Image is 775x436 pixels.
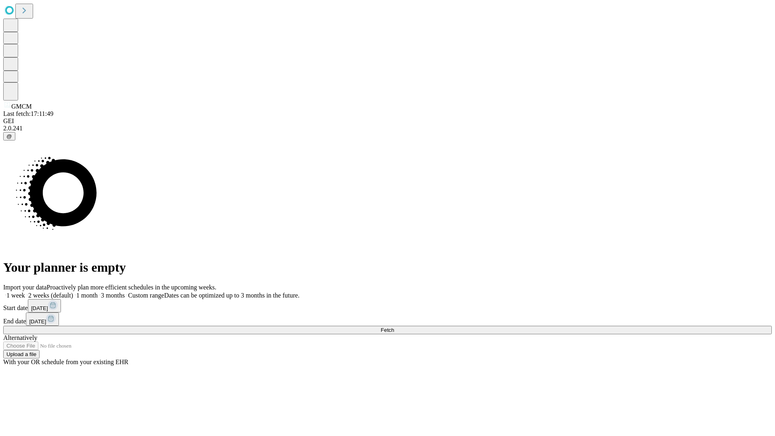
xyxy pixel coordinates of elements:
[26,312,59,326] button: [DATE]
[76,292,98,299] span: 1 month
[6,133,12,139] span: @
[31,305,48,311] span: [DATE]
[164,292,300,299] span: Dates can be optimized up to 3 months in the future.
[3,117,772,125] div: GEI
[3,299,772,312] div: Start date
[3,284,47,291] span: Import your data
[128,292,164,299] span: Custom range
[28,292,73,299] span: 2 weeks (default)
[11,103,32,110] span: GMCM
[3,326,772,334] button: Fetch
[47,284,216,291] span: Proactively plan more efficient schedules in the upcoming weeks.
[6,292,25,299] span: 1 week
[3,132,15,140] button: @
[3,350,40,358] button: Upload a file
[28,299,61,312] button: [DATE]
[3,312,772,326] div: End date
[101,292,125,299] span: 3 months
[381,327,394,333] span: Fetch
[3,334,37,341] span: Alternatively
[3,110,53,117] span: Last fetch: 17:11:49
[3,125,772,132] div: 2.0.241
[29,319,46,325] span: [DATE]
[3,358,128,365] span: With your OR schedule from your existing EHR
[3,260,772,275] h1: Your planner is empty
